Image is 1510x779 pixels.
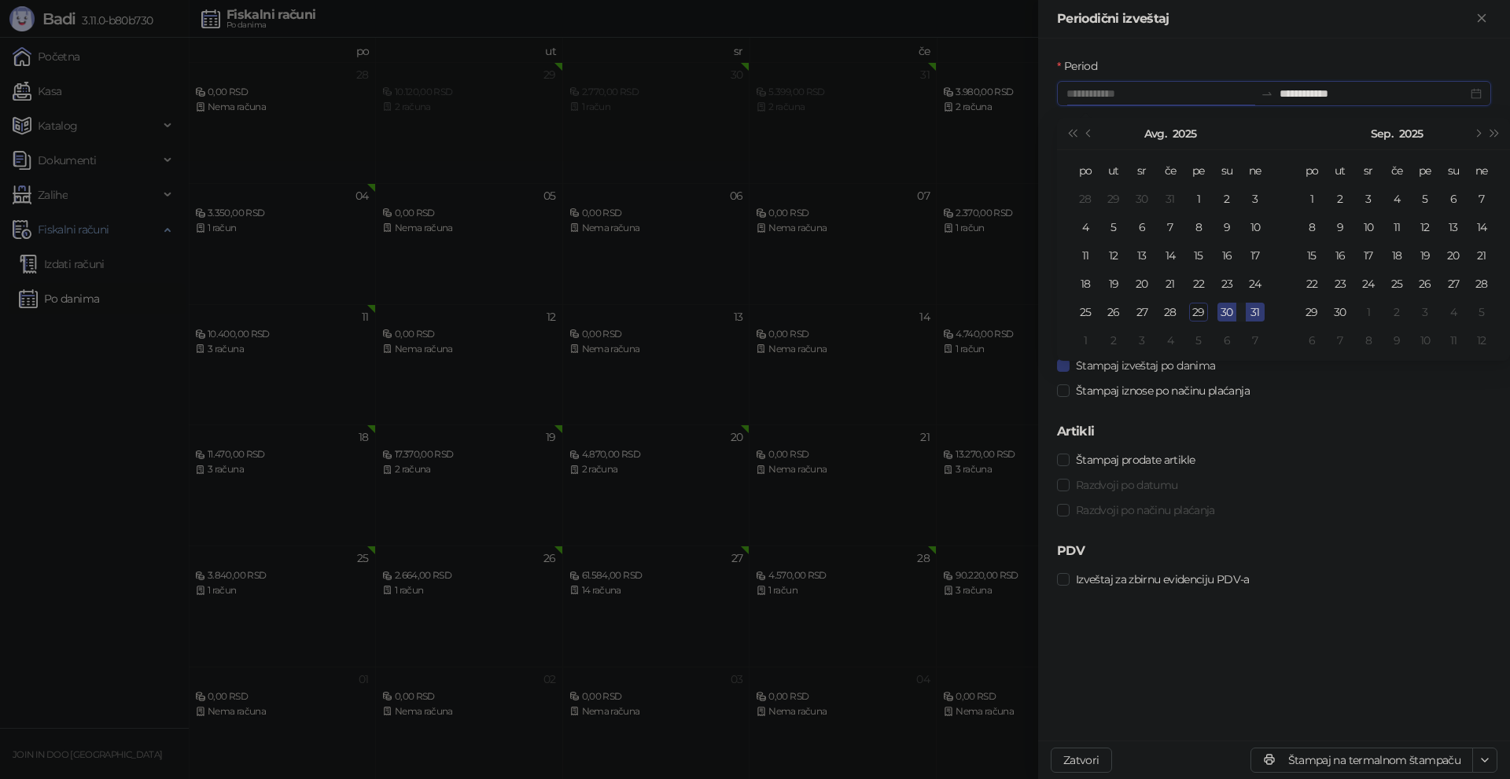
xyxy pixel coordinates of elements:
th: su [1213,156,1241,185]
span: Razdvoji po načinu plaćanja [1070,502,1221,519]
td: 2025-09-02 [1099,326,1128,355]
td: 2025-09-24 [1354,270,1383,298]
div: 9 [1331,218,1350,237]
div: 2 [1331,189,1350,208]
td: 2025-08-12 [1099,241,1128,270]
td: 2025-09-05 [1184,326,1213,355]
td: 2025-08-08 [1184,213,1213,241]
td: 2025-09-25 [1383,270,1411,298]
button: Izaberi godinu [1173,118,1196,149]
div: 12 [1104,246,1123,265]
div: 1 [1359,303,1378,322]
td: 2025-09-04 [1156,326,1184,355]
td: 2025-09-26 [1411,270,1439,298]
td: 2025-09-18 [1383,241,1411,270]
div: 15 [1302,246,1321,265]
div: 5 [1104,218,1123,237]
td: 2025-09-30 [1326,298,1354,326]
h5: PDV [1057,542,1491,560]
div: 26 [1104,303,1123,322]
td: 2025-10-10 [1411,326,1439,355]
div: 20 [1444,246,1463,265]
th: ut [1326,156,1354,185]
button: Sledeći mesec (PageDown) [1468,118,1486,149]
div: 21 [1472,246,1491,265]
div: 11 [1076,246,1095,265]
button: Štampaj na termalnom štampaču [1250,748,1473,773]
td: 2025-09-16 [1326,241,1354,270]
div: 28 [1472,274,1491,293]
th: če [1383,156,1411,185]
td: 2025-09-06 [1213,326,1241,355]
td: 2025-10-11 [1439,326,1468,355]
div: 6 [1132,218,1151,237]
div: 16 [1331,246,1350,265]
td: 2025-08-19 [1099,270,1128,298]
div: 5 [1189,331,1208,350]
span: Izveštaj za zbirnu evidenciju PDV-a [1070,571,1256,588]
div: 3 [1416,303,1434,322]
td: 2025-08-18 [1071,270,1099,298]
td: 2025-08-09 [1213,213,1241,241]
td: 2025-10-09 [1383,326,1411,355]
div: 27 [1444,274,1463,293]
div: 21 [1161,274,1180,293]
td: 2025-07-30 [1128,185,1156,213]
span: swap-right [1261,87,1273,100]
div: 7 [1246,331,1265,350]
td: 2025-08-17 [1241,241,1269,270]
td: 2025-07-31 [1156,185,1184,213]
td: 2025-09-03 [1354,185,1383,213]
th: sr [1128,156,1156,185]
div: 15 [1189,246,1208,265]
div: 8 [1189,218,1208,237]
td: 2025-08-20 [1128,270,1156,298]
div: 17 [1359,246,1378,265]
div: 2 [1387,303,1406,322]
div: 7 [1331,331,1350,350]
td: 2025-08-02 [1213,185,1241,213]
td: 2025-09-01 [1071,326,1099,355]
span: Štampaj prodate artikle [1070,451,1201,469]
th: su [1439,156,1468,185]
td: 2025-09-04 [1383,185,1411,213]
div: 24 [1359,274,1378,293]
div: 6 [1302,331,1321,350]
td: 2025-09-13 [1439,213,1468,241]
div: 9 [1387,331,1406,350]
td: 2025-09-02 [1326,185,1354,213]
td: 2025-09-28 [1468,270,1496,298]
td: 2025-08-23 [1213,270,1241,298]
td: 2025-08-04 [1071,213,1099,241]
div: 31 [1161,189,1180,208]
td: 2025-08-28 [1156,298,1184,326]
th: pe [1411,156,1439,185]
div: 12 [1416,218,1434,237]
div: 19 [1104,274,1123,293]
td: 2025-09-17 [1354,241,1383,270]
div: 1 [1302,189,1321,208]
button: Sledeća godina (Control + right) [1486,118,1504,149]
td: 2025-08-24 [1241,270,1269,298]
td: 2025-09-12 [1411,213,1439,241]
td: 2025-09-09 [1326,213,1354,241]
div: 17 [1246,246,1265,265]
div: 11 [1444,331,1463,350]
div: 25 [1076,303,1095,322]
td: 2025-08-01 [1184,185,1213,213]
div: 10 [1246,218,1265,237]
span: to [1261,87,1273,100]
button: Izaberi godinu [1399,118,1423,149]
td: 2025-09-20 [1439,241,1468,270]
button: Zatvori [1472,9,1491,28]
div: 4 [1161,331,1180,350]
div: 18 [1387,246,1406,265]
div: 13 [1132,246,1151,265]
div: 22 [1302,274,1321,293]
td: 2025-09-05 [1411,185,1439,213]
div: 4 [1387,189,1406,208]
div: Periodični izveštaj [1057,9,1472,28]
button: Prethodni mesec (PageUp) [1081,118,1098,149]
td: 2025-07-28 [1071,185,1099,213]
div: 1 [1189,189,1208,208]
